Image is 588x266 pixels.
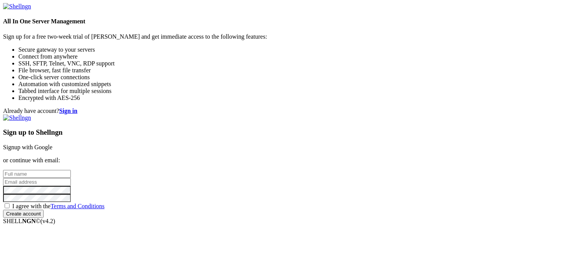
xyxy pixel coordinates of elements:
[3,210,44,218] input: Create account
[18,81,585,88] li: Automation with customized snippets
[3,3,31,10] img: Shellngn
[18,53,585,60] li: Connect from anywhere
[3,114,31,121] img: Shellngn
[22,218,36,224] b: NGN
[3,128,585,137] h3: Sign up to Shellngn
[3,218,55,224] span: SHELL ©
[18,67,585,74] li: File browser, fast file transfer
[18,95,585,101] li: Encrypted with AES-256
[18,74,585,81] li: One-click server connections
[18,46,585,53] li: Secure gateway to your servers
[51,203,105,209] a: Terms and Conditions
[3,33,585,40] p: Sign up for a free two-week trial of [PERSON_NAME] and get immediate access to the following feat...
[3,144,52,150] a: Signup with Google
[3,18,585,25] h4: All In One Server Management
[3,157,585,164] p: or continue with email:
[18,60,585,67] li: SSH, SFTP, Telnet, VNC, RDP support
[18,88,585,95] li: Tabbed interface for multiple sessions
[3,178,71,186] input: Email address
[3,170,71,178] input: Full name
[5,203,10,208] input: I agree with theTerms and Conditions
[59,108,78,114] a: Sign in
[12,203,105,209] span: I agree with the
[3,108,585,114] div: Already have account?
[41,218,56,224] span: 4.2.0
